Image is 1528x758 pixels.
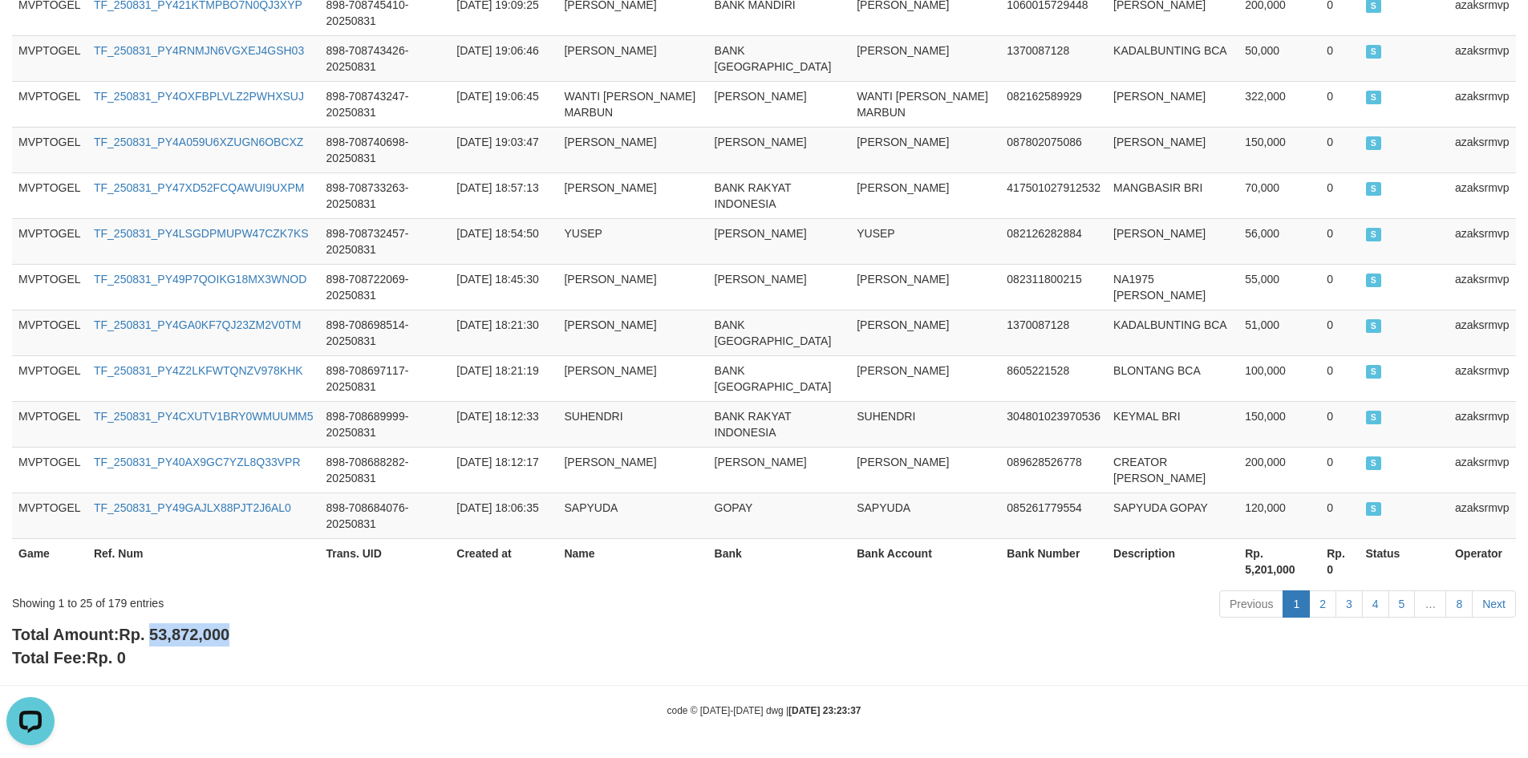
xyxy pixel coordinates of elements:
td: 0 [1320,355,1359,401]
span: SUCCESS [1366,45,1382,59]
span: Rp. 0 [87,649,126,667]
td: [PERSON_NAME] [557,127,707,172]
td: [PERSON_NAME] [557,447,707,492]
a: 2 [1309,590,1336,618]
th: Bank Account [850,538,1000,584]
td: MVPTOGEL [12,401,87,447]
td: 898-708743426-20250831 [320,35,451,81]
td: [PERSON_NAME] [850,35,1000,81]
span: SUCCESS [1366,274,1382,287]
td: [DATE] 18:12:17 [450,447,557,492]
td: azaksrmvp [1449,264,1516,310]
td: 1370087128 [1000,35,1107,81]
th: Status [1360,538,1449,584]
th: Ref. Num [87,538,320,584]
td: [DATE] 18:57:13 [450,172,557,218]
td: 417501027912532 [1000,172,1107,218]
a: TF_250831_PY4CXUTV1BRY0WMUUMM5 [94,410,314,423]
span: SUCCESS [1366,136,1382,150]
td: 082126282884 [1000,218,1107,264]
b: Total Fee: [12,649,126,667]
td: 082162589929 [1000,81,1107,127]
td: [DATE] 18:54:50 [450,218,557,264]
td: MANGBASIR BRI [1107,172,1238,218]
td: [DATE] 18:21:30 [450,310,557,355]
td: azaksrmvp [1449,401,1516,447]
td: 898-708684076-20250831 [320,492,451,538]
td: 150,000 [1238,401,1320,447]
td: azaksrmvp [1449,355,1516,401]
span: SUCCESS [1366,319,1382,333]
td: SAPYUDA GOPAY [1107,492,1238,538]
span: SUCCESS [1366,411,1382,424]
a: TF_250831_PY4GA0KF7QJ23ZM2V0TM [94,318,301,331]
strong: [DATE] 23:23:37 [788,705,861,716]
td: BANK [GEOGRAPHIC_DATA] [708,35,851,81]
td: 898-708733263-20250831 [320,172,451,218]
td: [PERSON_NAME] [850,127,1000,172]
td: azaksrmvp [1449,127,1516,172]
td: 0 [1320,401,1359,447]
td: azaksrmvp [1449,310,1516,355]
td: [PERSON_NAME] [708,81,851,127]
td: 0 [1320,492,1359,538]
th: Game [12,538,87,584]
td: [DATE] 19:06:45 [450,81,557,127]
th: Bank [708,538,851,584]
td: [PERSON_NAME] [1107,81,1238,127]
td: MVPTOGEL [12,310,87,355]
td: SUHENDRI [850,401,1000,447]
td: [PERSON_NAME] [850,310,1000,355]
td: KADALBUNTING BCA [1107,35,1238,81]
th: Operator [1449,538,1516,584]
td: [PERSON_NAME] [708,127,851,172]
span: SUCCESS [1366,502,1382,516]
span: SUCCESS [1366,182,1382,196]
td: NA1975 [PERSON_NAME] [1107,264,1238,310]
a: TF_250831_PY4LSGDPMUPW47CZK7KS [94,227,309,240]
td: YUSEP [850,218,1000,264]
th: Rp. 5,201,000 [1238,538,1320,584]
td: 55,000 [1238,264,1320,310]
th: Description [1107,538,1238,584]
th: Bank Number [1000,538,1107,584]
span: SUCCESS [1366,91,1382,104]
td: [PERSON_NAME] [1107,218,1238,264]
td: 898-708698514-20250831 [320,310,451,355]
td: WANTI [PERSON_NAME] MARBUN [557,81,707,127]
td: 0 [1320,447,1359,492]
td: SAPYUDA [557,492,707,538]
td: [PERSON_NAME] [557,264,707,310]
a: 3 [1335,590,1363,618]
td: 0 [1320,81,1359,127]
td: 898-708722069-20250831 [320,264,451,310]
td: 087802075086 [1000,127,1107,172]
td: MVPTOGEL [12,264,87,310]
td: MVPTOGEL [12,355,87,401]
b: Total Amount: [12,626,229,643]
a: 5 [1388,590,1416,618]
a: TF_250831_PY47XD52FCQAWUI9UXPM [94,181,304,194]
td: 200,000 [1238,447,1320,492]
td: 082311800215 [1000,264,1107,310]
td: 70,000 [1238,172,1320,218]
td: [PERSON_NAME] [708,447,851,492]
td: [DATE] 19:06:46 [450,35,557,81]
td: 0 [1320,172,1359,218]
td: [PERSON_NAME] [708,264,851,310]
td: azaksrmvp [1449,447,1516,492]
td: 100,000 [1238,355,1320,401]
td: MVPTOGEL [12,218,87,264]
a: TF_250831_PY4RNMJN6VGXEJ4GSH03 [94,44,304,57]
td: [DATE] 18:12:33 [450,401,557,447]
td: [PERSON_NAME] [1107,127,1238,172]
td: [PERSON_NAME] [850,447,1000,492]
td: [PERSON_NAME] [850,264,1000,310]
a: … [1414,590,1446,618]
td: 322,000 [1238,81,1320,127]
td: KADALBUNTING BCA [1107,310,1238,355]
td: 0 [1320,218,1359,264]
td: 304801023970536 [1000,401,1107,447]
td: [DATE] 18:06:35 [450,492,557,538]
td: azaksrmvp [1449,492,1516,538]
